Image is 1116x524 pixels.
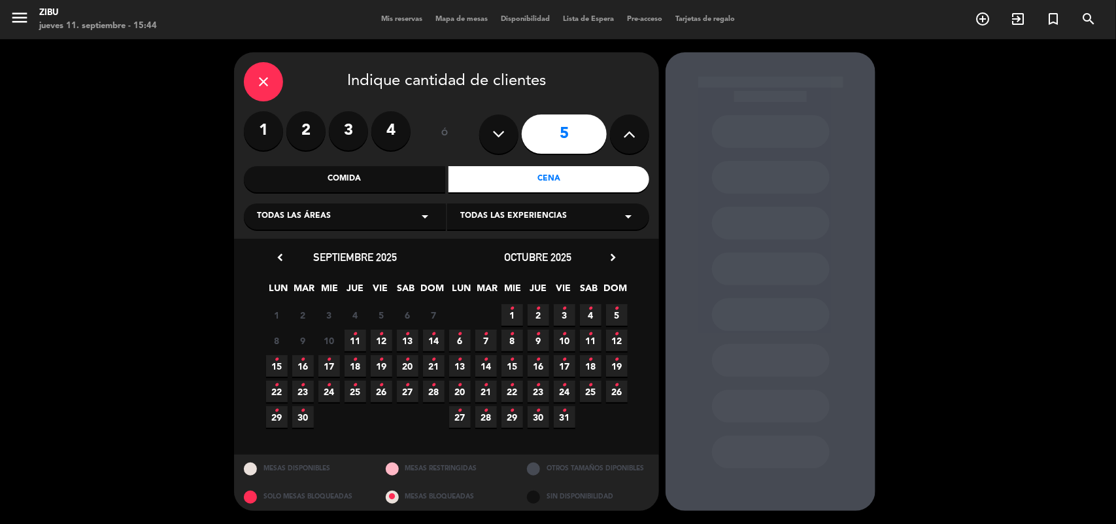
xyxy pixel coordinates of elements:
[580,381,601,402] span: 25
[268,281,290,302] span: LUN
[318,381,340,402] span: 24
[615,349,619,370] i: •
[606,355,628,377] span: 19
[502,281,524,302] span: MIE
[244,111,283,150] label: 1
[562,349,567,370] i: •
[528,281,549,302] span: JUE
[448,166,650,192] div: Cena
[556,16,620,23] span: Lista de Espera
[371,381,392,402] span: 26
[266,304,288,326] span: 1
[417,209,433,224] i: arrow_drop_down
[554,330,575,351] span: 10
[353,349,358,370] i: •
[536,349,541,370] i: •
[484,324,488,345] i: •
[553,281,575,302] span: VIE
[615,375,619,396] i: •
[292,304,314,326] span: 2
[301,375,305,396] i: •
[345,281,366,302] span: JUE
[371,355,392,377] span: 19
[397,355,418,377] span: 20
[423,355,445,377] span: 21
[484,375,488,396] i: •
[536,375,541,396] i: •
[475,355,497,377] span: 14
[234,483,376,511] div: SOLO MESAS BLOQUEADAS
[501,406,523,428] span: 29
[292,406,314,428] span: 30
[615,324,619,345] i: •
[1081,11,1096,27] i: search
[528,381,549,402] span: 23
[273,251,287,264] i: chevron_left
[10,8,29,27] i: menu
[510,349,515,370] i: •
[318,304,340,326] span: 3
[975,11,990,27] i: add_circle_outline
[345,355,366,377] span: 18
[371,330,392,351] span: 12
[517,483,659,511] div: SIN DISPONIBILIDAD
[244,166,445,192] div: Comida
[405,349,410,370] i: •
[554,406,575,428] span: 31
[431,375,436,396] i: •
[329,111,368,150] label: 3
[458,324,462,345] i: •
[286,111,326,150] label: 2
[319,281,341,302] span: MIE
[371,304,392,326] span: 5
[266,330,288,351] span: 8
[10,8,29,32] button: menu
[301,400,305,421] i: •
[275,400,279,421] i: •
[292,330,314,351] span: 9
[475,406,497,428] span: 28
[266,355,288,377] span: 15
[375,16,429,23] span: Mis reservas
[345,304,366,326] span: 4
[588,349,593,370] i: •
[475,381,497,402] span: 21
[345,330,366,351] span: 11
[397,330,418,351] span: 13
[318,355,340,377] span: 17
[528,330,549,351] span: 9
[501,330,523,351] span: 8
[292,381,314,402] span: 23
[517,455,659,483] div: OTROS TAMAÑOS DIPONIBLES
[405,324,410,345] i: •
[431,349,436,370] i: •
[275,349,279,370] i: •
[460,210,567,223] span: Todas las experiencias
[379,375,384,396] i: •
[458,349,462,370] i: •
[580,330,601,351] span: 11
[484,349,488,370] i: •
[588,324,593,345] i: •
[458,375,462,396] i: •
[505,251,572,264] span: octubre 2025
[449,381,471,402] span: 20
[554,304,575,326] span: 3
[588,298,593,319] i: •
[501,304,523,326] span: 1
[429,16,494,23] span: Mapa de mesas
[588,375,593,396] i: •
[554,355,575,377] span: 17
[371,111,411,150] label: 4
[562,400,567,421] i: •
[580,304,601,326] span: 4
[536,324,541,345] i: •
[510,400,515,421] i: •
[528,355,549,377] span: 16
[615,298,619,319] i: •
[536,400,541,421] i: •
[266,381,288,402] span: 22
[536,298,541,319] i: •
[528,304,549,326] span: 2
[244,62,649,101] div: Indique cantidad de clientes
